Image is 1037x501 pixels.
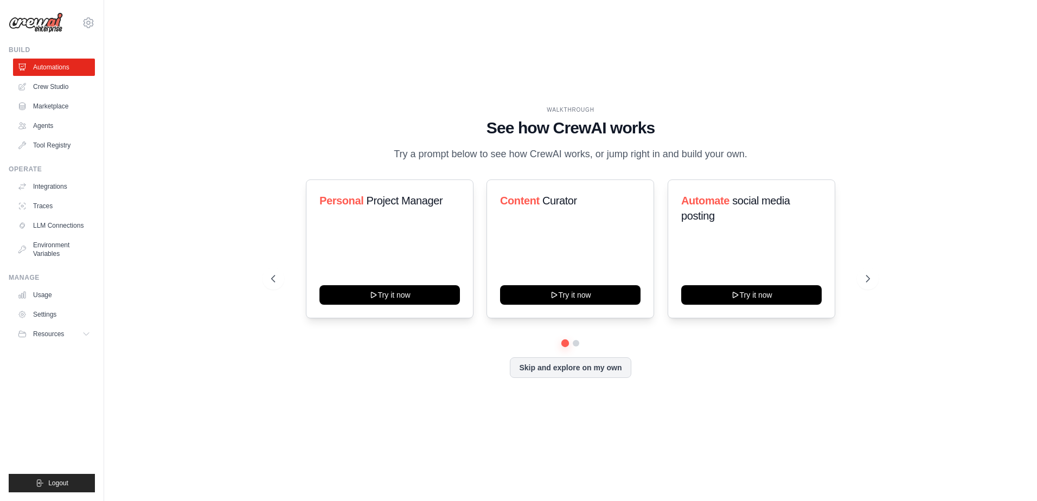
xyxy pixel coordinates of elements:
[13,197,95,215] a: Traces
[681,195,729,207] span: Automate
[48,479,68,487] span: Logout
[271,106,870,114] div: WALKTHROUGH
[500,195,540,207] span: Content
[500,285,641,305] button: Try it now
[13,98,95,115] a: Marketplace
[319,195,363,207] span: Personal
[681,195,790,222] span: social media posting
[983,449,1037,501] iframe: Chat Widget
[681,285,822,305] button: Try it now
[13,306,95,323] a: Settings
[9,12,63,33] img: Logo
[366,195,443,207] span: Project Manager
[510,357,631,378] button: Skip and explore on my own
[13,59,95,76] a: Automations
[388,146,753,162] p: Try a prompt below to see how CrewAI works, or jump right in and build your own.
[542,195,577,207] span: Curator
[13,286,95,304] a: Usage
[9,46,95,54] div: Build
[13,78,95,95] a: Crew Studio
[319,285,460,305] button: Try it now
[9,474,95,492] button: Logout
[13,178,95,195] a: Integrations
[13,325,95,343] button: Resources
[13,117,95,134] a: Agents
[9,273,95,282] div: Manage
[271,118,870,138] h1: See how CrewAI works
[9,165,95,174] div: Operate
[33,330,64,338] span: Resources
[13,236,95,262] a: Environment Variables
[13,217,95,234] a: LLM Connections
[13,137,95,154] a: Tool Registry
